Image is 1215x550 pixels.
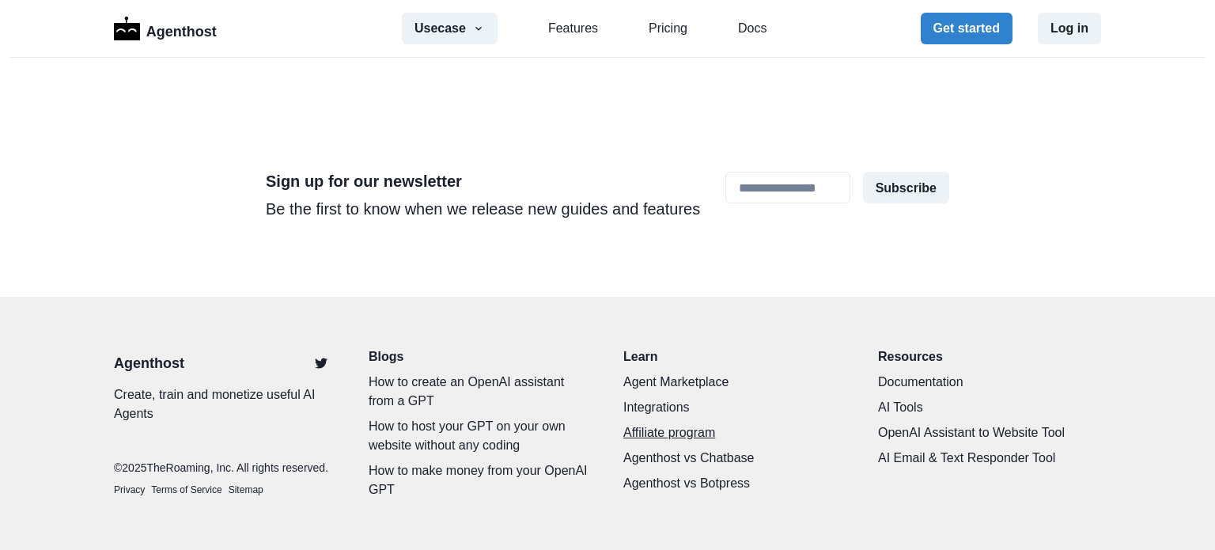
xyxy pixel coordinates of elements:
p: Learn [623,347,846,366]
a: Agenthost vs Chatbase [623,449,846,468]
a: Twitter [305,347,337,379]
a: Documentation [878,373,1101,392]
a: How to create an OpenAI assistant from a GPT [369,373,592,411]
p: Resources [878,347,1101,366]
a: Terms of Service [151,483,221,497]
a: Docs [738,19,766,38]
p: © 2025 TheRoaming, Inc. All rights reserved. [114,460,337,476]
a: Integrations [623,398,846,417]
a: Agenthost [114,353,184,374]
a: AI Tools [878,398,1101,417]
a: How to host your GPT on your own website without any coding [369,417,592,455]
button: Log in [1038,13,1101,44]
button: Usecase [402,13,498,44]
a: OpenAI Assistant to Website Tool [878,423,1101,442]
p: Agenthost [146,15,217,43]
button: Get started [921,13,1012,44]
a: LogoAgenthost [114,15,217,43]
button: Subscribe [863,172,949,203]
a: Agenthost vs Botpress [623,474,846,493]
a: Agent Marketplace [623,373,846,392]
a: AI Email & Text Responder Tool [878,449,1101,468]
a: Features [548,19,598,38]
p: Be the first to know when we release new guides and features [266,197,700,221]
a: Sitemap [229,483,263,497]
img: Logo [114,17,140,40]
a: Pricing [649,19,687,38]
p: Create, train and monetize useful AI Agents [114,385,337,423]
a: Affiliate program [623,423,846,442]
h2: Sign up for our newsletter [266,172,700,191]
a: Privacy [114,483,145,497]
a: Blogs [369,347,592,366]
a: How to make money from your OpenAI GPT [369,461,592,499]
